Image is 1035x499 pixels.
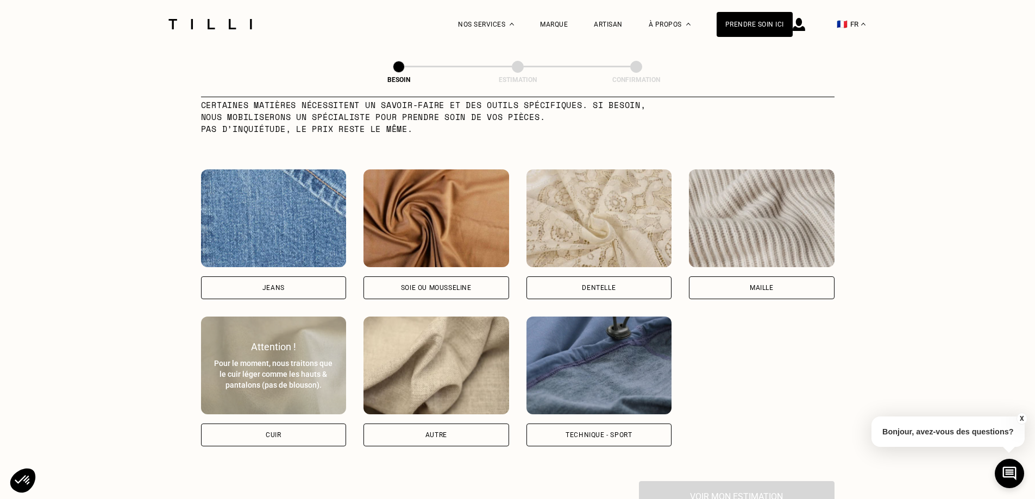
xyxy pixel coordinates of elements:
img: Menu déroulant [510,23,514,26]
img: Logo du service de couturière Tilli [165,19,256,29]
img: Tilli retouche vos vêtements en Jeans [201,169,347,267]
div: Cuir [266,432,281,438]
div: Autre [425,432,447,438]
img: Tilli retouche vos vêtements en Dentelle [526,169,672,267]
img: Tilli retouche vos vêtements en Cuir [201,317,347,414]
img: Tilli retouche vos vêtements en Technique - Sport [526,317,672,414]
p: Bonjour, avez-vous des questions? [871,416,1025,447]
a: Marque [540,21,568,28]
img: Tilli retouche vos vêtements en Autre (coton, jersey...) [363,317,509,414]
div: Jeans [262,285,285,291]
div: Maille [750,285,774,291]
div: Technique - Sport [566,432,632,438]
div: Pour le moment, nous traitons que le cuir léger comme les hauts & pantalons (pas de blouson). [213,358,335,390]
img: Tilli retouche vos vêtements en Maille [689,169,835,267]
img: Menu déroulant à propos [686,23,691,26]
div: Soie ou mousseline [401,285,472,291]
div: Estimation [463,76,572,84]
img: icône connexion [793,18,805,31]
div: Dentelle [582,285,616,291]
div: Confirmation [582,76,691,84]
div: Besoin [344,76,453,84]
div: Attention ! [213,341,335,352]
img: menu déroulant [861,23,865,26]
p: Certaines matières nécessitent un savoir-faire et des outils spécifiques. Si besoin, nous mobilis... [201,99,669,135]
a: Artisan [594,21,623,28]
img: Tilli retouche vos vêtements en Soie ou mousseline [363,169,509,267]
span: 🇫🇷 [837,19,848,29]
a: Prendre soin ici [717,12,793,37]
button: X [1016,413,1027,425]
